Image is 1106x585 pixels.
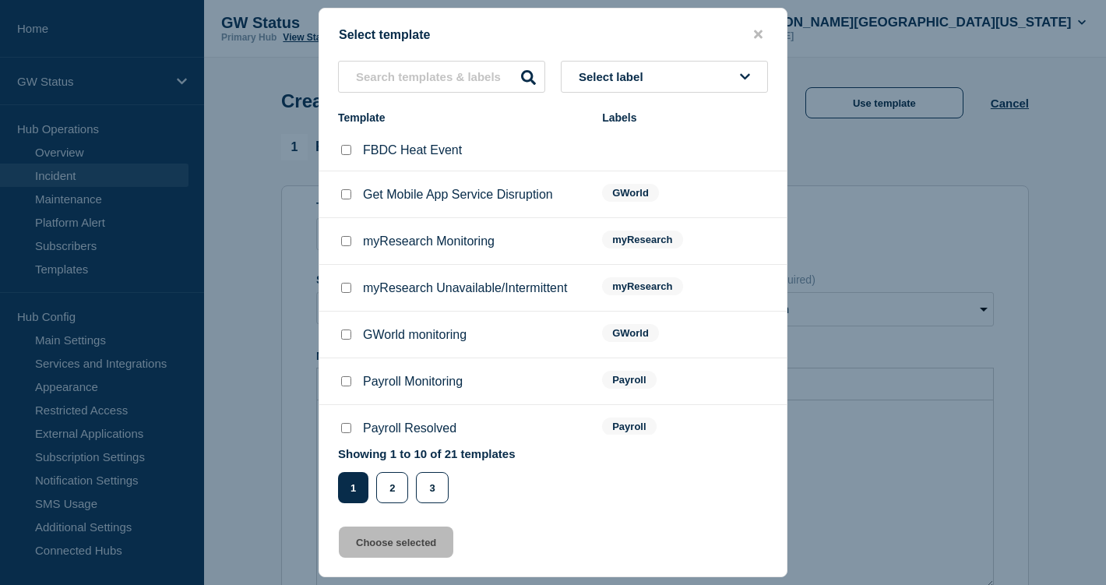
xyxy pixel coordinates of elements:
span: Select label [579,70,650,83]
button: Select label [561,61,768,93]
input: myResearch Monitoring checkbox [341,236,351,246]
p: myResearch Unavailable/Intermittent [363,281,567,295]
div: Labels [602,111,768,124]
input: Get Mobile App Service Disruption checkbox [341,189,351,199]
input: Payroll Resolved checkbox [341,423,351,433]
button: close button [749,27,767,42]
p: FBDC Heat Event [363,143,462,157]
span: Payroll [602,371,656,389]
button: 2 [376,472,408,503]
p: Showing 1 to 10 of 21 templates [338,447,516,460]
input: FBDC Heat Event checkbox [341,145,351,155]
input: Search templates & labels [338,61,545,93]
span: myResearch [602,277,682,295]
div: Select template [319,27,787,42]
input: GWorld monitoring checkbox [341,330,351,340]
span: GWorld [602,324,659,342]
button: 3 [416,472,448,503]
input: myResearch Unavailable/Intermittent checkbox [341,283,351,293]
span: myResearch [602,231,682,248]
p: myResearch Monitoring [363,234,495,248]
p: Payroll Monitoring [363,375,463,389]
div: Template [338,111,586,124]
input: Payroll Monitoring checkbox [341,376,351,386]
button: 1 [338,472,368,503]
p: Payroll Resolved [363,421,456,435]
span: GWorld [602,184,659,202]
p: GWorld monitoring [363,328,467,342]
p: Get Mobile App Service Disruption [363,188,553,202]
button: Choose selected [339,527,453,558]
span: Payroll [602,418,656,435]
